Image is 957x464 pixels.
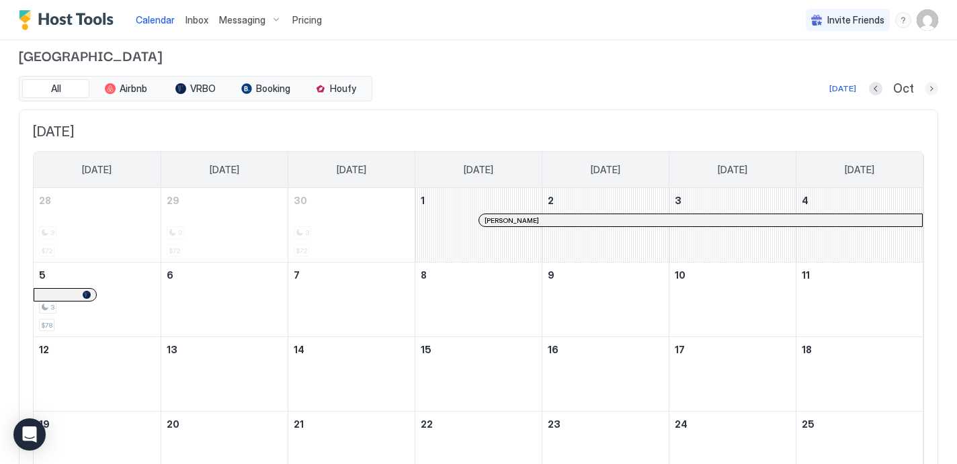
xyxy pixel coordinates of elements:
a: October 21, 2025 [288,412,415,436]
a: October 15, 2025 [415,337,542,362]
td: September 30, 2025 [288,188,415,263]
span: [DATE] [464,164,493,176]
td: October 9, 2025 [542,263,669,337]
span: 12 [39,344,49,355]
span: 23 [548,418,560,430]
a: October 2, 2025 [542,188,669,213]
button: Previous month [869,82,882,95]
div: [PERSON_NAME] [485,216,917,225]
td: October 6, 2025 [161,263,288,337]
span: $78 [41,321,52,330]
a: October 17, 2025 [669,337,796,362]
span: 21 [294,418,304,430]
span: 24 [675,418,688,430]
a: October 6, 2025 [161,263,288,287]
span: [DATE] [337,164,366,176]
a: October 12, 2025 [34,337,161,362]
span: Airbnb [120,83,147,95]
button: Airbnb [92,79,159,98]
a: Wednesday [450,152,507,188]
a: October 4, 2025 [796,188,923,213]
span: [DATE] [82,164,112,176]
div: Open Intercom Messenger [13,418,46,451]
a: October 14, 2025 [288,337,415,362]
td: October 4, 2025 [796,188,923,263]
span: 22 [421,418,433,430]
span: 29 [167,195,179,206]
td: September 29, 2025 [161,188,288,263]
span: 3 [50,303,54,312]
span: All [51,83,61,95]
span: 2 [548,195,554,206]
span: 5 [39,269,46,281]
td: October 12, 2025 [34,337,161,412]
a: Friday [704,152,761,188]
span: 20 [167,418,179,430]
span: 30 [294,195,307,206]
a: September 28, 2025 [34,188,161,213]
span: Calendar [136,14,175,26]
span: 3 [675,195,681,206]
span: 15 [421,344,431,355]
td: October 11, 2025 [796,263,923,337]
button: Houfy [302,79,369,98]
td: October 18, 2025 [796,337,923,412]
a: October 11, 2025 [796,263,923,287]
a: Host Tools Logo [19,10,120,30]
a: October 22, 2025 [415,412,542,436]
div: menu [895,12,911,28]
span: 14 [294,344,304,355]
span: [DATE] [591,164,620,176]
span: [DATE] [33,124,924,140]
span: VRBO [190,83,216,95]
td: October 7, 2025 [288,263,415,337]
span: [GEOGRAPHIC_DATA] [19,45,938,65]
a: September 30, 2025 [288,188,415,213]
span: [PERSON_NAME] [485,216,539,225]
span: 11 [802,269,810,281]
a: October 3, 2025 [669,188,796,213]
td: October 8, 2025 [415,263,542,337]
span: 7 [294,269,300,281]
a: October 9, 2025 [542,263,669,287]
a: September 29, 2025 [161,188,288,213]
span: 16 [548,344,558,355]
span: 9 [548,269,554,281]
span: Houfy [330,83,356,95]
td: October 3, 2025 [669,188,796,263]
button: Next month [925,82,938,95]
span: 18 [802,344,812,355]
a: October 10, 2025 [669,263,796,287]
td: October 2, 2025 [542,188,669,263]
td: October 17, 2025 [669,337,796,412]
a: October 23, 2025 [542,412,669,436]
span: Booking [256,83,290,95]
span: 17 [675,344,685,355]
div: [DATE] [829,83,856,95]
span: [DATE] [718,164,747,176]
span: 1 [421,195,425,206]
a: Sunday [69,152,125,188]
span: Inbox [185,14,208,26]
button: VRBO [162,79,229,98]
a: Monday [196,152,253,188]
a: October 5, 2025 [34,263,161,287]
a: Saturday [831,152,888,188]
span: 6 [167,269,173,281]
td: October 16, 2025 [542,337,669,412]
a: Calendar [136,13,175,27]
a: October 13, 2025 [161,337,288,362]
a: October 1, 2025 [415,188,542,213]
span: 10 [675,269,685,281]
span: Pricing [292,14,322,26]
button: [DATE] [827,81,858,97]
span: [DATE] [845,164,874,176]
a: Thursday [577,152,634,188]
td: September 28, 2025 [34,188,161,263]
span: [DATE] [210,164,239,176]
td: October 5, 2025 [34,263,161,337]
a: October 24, 2025 [669,412,796,436]
a: October 18, 2025 [796,337,923,362]
td: October 1, 2025 [415,188,542,263]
